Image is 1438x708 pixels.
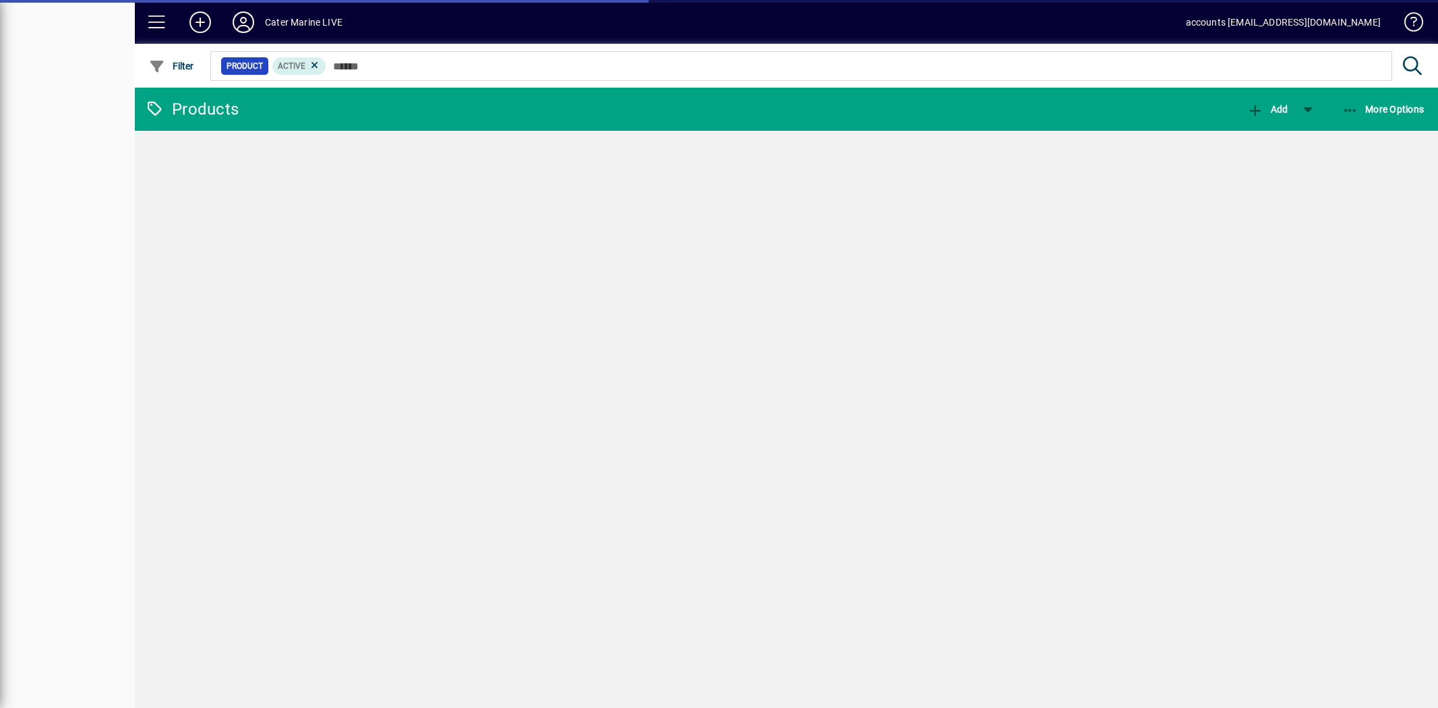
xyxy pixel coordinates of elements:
button: Profile [222,10,265,34]
button: Filter [146,54,198,78]
span: More Options [1342,104,1425,115]
button: More Options [1339,97,1428,121]
button: Add [1244,97,1291,121]
div: Products [145,98,239,120]
span: Active [278,61,305,71]
span: Add [1247,104,1288,115]
div: accounts [EMAIL_ADDRESS][DOMAIN_NAME] [1186,11,1381,33]
span: Product [227,59,263,73]
button: Add [179,10,222,34]
mat-chip: Activation Status: Active [272,57,326,75]
div: Cater Marine LIVE [265,11,342,33]
a: Knowledge Base [1394,3,1421,47]
span: Filter [149,61,194,71]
